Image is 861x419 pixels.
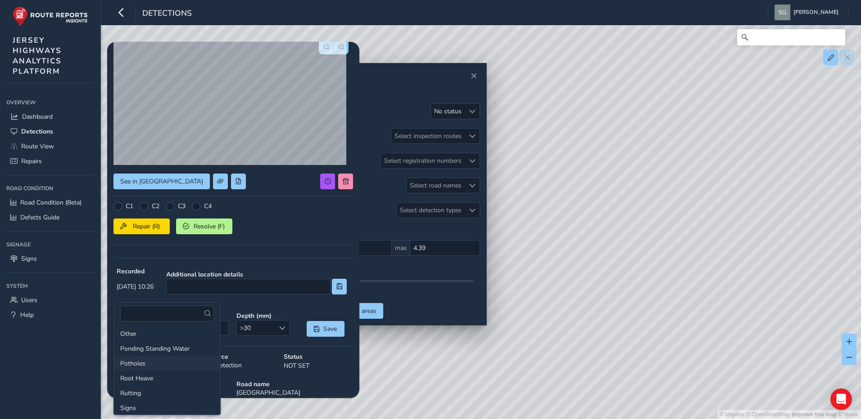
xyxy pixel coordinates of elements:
[284,352,353,361] strong: Status
[20,213,59,222] span: Defects Guide
[21,127,53,136] span: Detections
[830,388,852,410] div: Open Intercom Messenger
[737,29,845,45] input: Search
[775,4,842,20] button: [PERSON_NAME]
[392,240,410,256] span: max
[21,254,37,263] span: Signs
[22,112,53,121] span: Dashboard
[178,202,186,210] label: C3
[208,352,277,361] strong: Source
[6,139,94,154] a: Route View
[110,377,233,400] div: 40002353
[6,124,94,139] a: Detections
[434,107,462,116] div: No status
[120,177,203,186] span: See in [GEOGRAPHIC_DATA]
[391,129,465,143] div: Select inspection routes
[21,157,42,165] span: Repairs
[284,361,353,370] p: NOT SET
[467,70,480,82] button: Close
[381,153,465,168] div: Select registration numbers
[166,270,347,279] strong: Additional location details
[205,349,281,380] div: AI detection
[20,311,34,319] span: Help
[142,8,192,20] span: Detections
[237,321,275,335] span: >30
[6,251,94,266] a: Signs
[323,325,338,333] span: Save
[113,174,210,189] button: See in Route View
[311,285,474,294] div: 0
[6,154,94,169] a: Repairs
[21,142,54,151] span: Route View
[6,182,94,195] div: Road Condition
[204,202,212,210] label: C4
[793,4,838,20] span: [PERSON_NAME]
[114,356,220,371] li: Potholes
[775,4,790,20] img: diamond-layout
[6,195,94,210] a: Road Condition (Beta)
[6,210,94,225] a: Defects Guide
[6,109,94,124] a: Dashboard
[117,267,154,276] strong: Recorded
[410,240,480,256] input: 0
[233,377,356,400] div: [GEOGRAPHIC_DATA]
[114,341,220,356] li: Ponding Standing Water
[407,178,465,193] div: Select road names
[13,35,62,76] span: JERSEY HIGHWAYS ANALYTICS PLATFORM
[117,282,154,291] span: [DATE] 10:26
[114,386,220,401] li: Rutting
[397,203,465,218] div: Select detection types
[21,296,37,304] span: Users
[126,202,133,210] label: C1
[307,321,344,337] button: Save
[236,312,292,320] strong: Depth ( mm )
[114,401,220,415] li: Signs
[192,222,226,231] span: Resolve (F)
[236,380,353,388] strong: Road name
[6,293,94,308] a: Users
[114,326,220,341] li: Other
[130,222,163,231] span: Repair (R)
[152,202,159,210] label: C2
[6,308,94,322] a: Help
[176,218,232,234] button: Resolve (F)
[20,198,82,207] span: Road Condition (Beta)
[6,238,94,251] div: Signage
[114,371,220,386] li: Root Heave
[13,6,88,27] img: rr logo
[113,218,170,234] button: Repair (R)
[6,279,94,293] div: System
[304,82,480,98] h2: Filters
[6,96,94,109] div: Overview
